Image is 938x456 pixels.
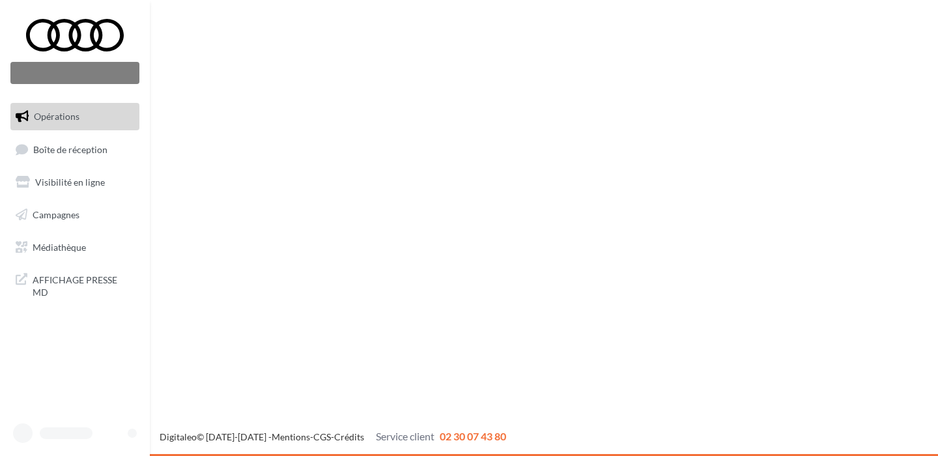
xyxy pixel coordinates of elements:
[35,177,105,188] span: Visibilité en ligne
[334,431,364,442] a: Crédits
[160,431,506,442] span: © [DATE]-[DATE] - - -
[33,271,134,299] span: AFFICHAGE PRESSE MD
[33,241,86,252] span: Médiathèque
[34,111,79,122] span: Opérations
[10,62,139,84] div: Nouvelle campagne
[440,430,506,442] span: 02 30 07 43 80
[8,103,142,130] a: Opérations
[33,143,107,154] span: Boîte de réception
[376,430,434,442] span: Service client
[8,135,142,164] a: Boîte de réception
[8,169,142,196] a: Visibilité en ligne
[8,234,142,261] a: Médiathèque
[8,266,142,304] a: AFFICHAGE PRESSE MD
[272,431,310,442] a: Mentions
[33,209,79,220] span: Campagnes
[313,431,331,442] a: CGS
[8,201,142,229] a: Campagnes
[160,431,197,442] a: Digitaleo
